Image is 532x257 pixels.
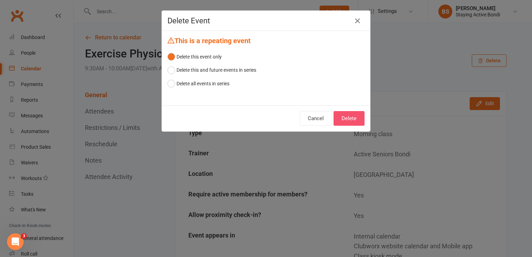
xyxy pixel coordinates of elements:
[352,15,363,26] button: Close
[21,233,27,239] span: 3
[300,111,332,126] button: Cancel
[334,111,365,126] button: Delete
[167,50,222,63] button: Delete this event only
[167,77,229,90] button: Delete all events in series
[167,16,365,25] h4: Delete Event
[167,37,365,45] h4: This is a repeating event
[7,233,24,250] iframe: Intercom live chat
[167,63,256,77] button: Delete this and future events in series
